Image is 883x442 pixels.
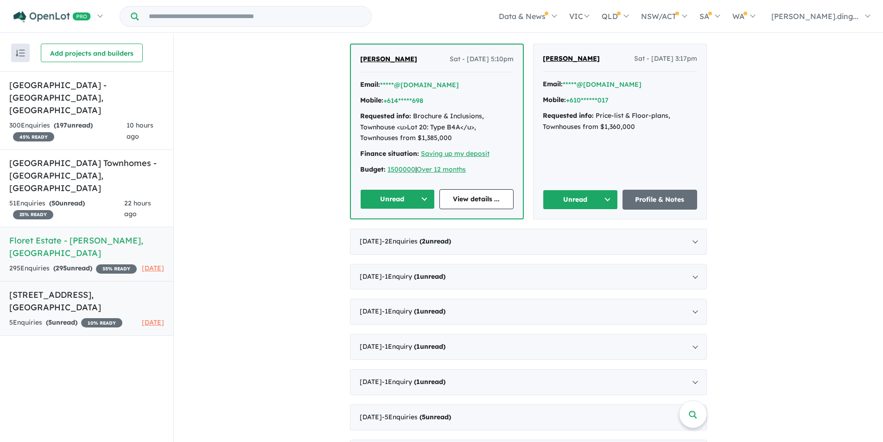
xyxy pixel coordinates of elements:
span: - 2 Enquir ies [382,237,451,245]
h5: [GEOGRAPHIC_DATA] Townhomes - [GEOGRAPHIC_DATA] , [GEOGRAPHIC_DATA] [9,157,164,194]
span: 10 % READY [81,318,122,327]
span: - 1 Enquir y [382,342,445,351]
a: View details ... [439,189,514,209]
span: 5 [48,318,52,327]
strong: Finance situation: [360,149,419,158]
div: [DATE] [350,299,707,325]
img: Openlot PRO Logo White [13,11,91,23]
h5: [GEOGRAPHIC_DATA] - [GEOGRAPHIC_DATA] , [GEOGRAPHIC_DATA] [9,79,164,116]
div: [DATE] [350,369,707,395]
strong: ( unread) [46,318,77,327]
strong: ( unread) [53,264,92,272]
a: Saving up my deposit [421,149,489,158]
span: 295 [56,264,67,272]
div: | [360,164,514,175]
strong: ( unread) [54,121,93,129]
span: 45 % READY [13,132,54,141]
div: 51 Enquir ies [9,198,124,220]
a: 1500000 [388,165,415,173]
strong: Requested info: [543,111,594,120]
span: 1 [416,272,420,281]
span: 1 [416,342,420,351]
div: 300 Enquir ies [9,120,127,142]
strong: Mobile: [360,96,383,104]
span: 22 hours ago [124,199,151,218]
span: 2 [422,237,426,245]
a: [PERSON_NAME] [543,53,600,64]
button: Unread [543,190,618,210]
span: 197 [56,121,67,129]
span: 1 [416,378,420,386]
span: - 1 Enquir y [382,378,445,386]
strong: ( unread) [414,378,445,386]
span: Sat - [DATE] 3:17pm [634,53,697,64]
span: [DATE] [142,264,164,272]
strong: Email: [543,80,563,88]
span: - 1 Enquir y [382,307,445,315]
strong: ( unread) [419,413,451,421]
div: [DATE] [350,404,707,430]
div: [DATE] [350,229,707,255]
span: 25 % READY [13,210,53,219]
span: 5 [422,413,426,421]
a: Over 12 months [417,165,466,173]
span: [PERSON_NAME].ding... [771,12,858,21]
span: - 5 Enquir ies [382,413,451,421]
strong: Requested info: [360,112,411,120]
h5: [STREET_ADDRESS] , [GEOGRAPHIC_DATA] [9,288,164,314]
span: Sat - [DATE] 5:10pm [450,54,514,65]
span: [PERSON_NAME] [543,54,600,63]
button: Unread [360,189,435,209]
span: 50 [51,199,59,207]
a: [PERSON_NAME] [360,54,417,65]
img: sort.svg [16,50,25,57]
strong: ( unread) [414,272,445,281]
div: Price-list & Floor-plans, Townhouses from $1,360,000 [543,110,697,133]
input: Try estate name, suburb, builder or developer [140,6,369,26]
div: [DATE] [350,334,707,360]
span: 10 hours ago [127,121,153,141]
button: Add projects and builders [41,44,143,62]
div: 5 Enquir ies [9,317,122,328]
strong: Email: [360,80,380,89]
span: - 1 Enquir y [382,272,445,281]
span: 1 [416,307,420,315]
a: Profile & Notes [623,190,698,210]
div: Brochure & Inclusions, Townhouse <u>Lot 20: Type B4A</u>, Townhouses from $1,385,000 [360,111,514,144]
strong: ( unread) [414,307,445,315]
h5: Floret Estate - [PERSON_NAME] , [GEOGRAPHIC_DATA] [9,234,164,259]
span: [PERSON_NAME] [360,55,417,63]
div: [DATE] [350,264,707,290]
strong: Mobile: [543,96,566,104]
strong: Budget: [360,165,386,173]
strong: ( unread) [49,199,85,207]
span: 35 % READY [96,264,137,274]
strong: ( unread) [414,342,445,351]
span: [DATE] [142,318,164,327]
div: 295 Enquir ies [9,263,137,274]
strong: ( unread) [419,237,451,245]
